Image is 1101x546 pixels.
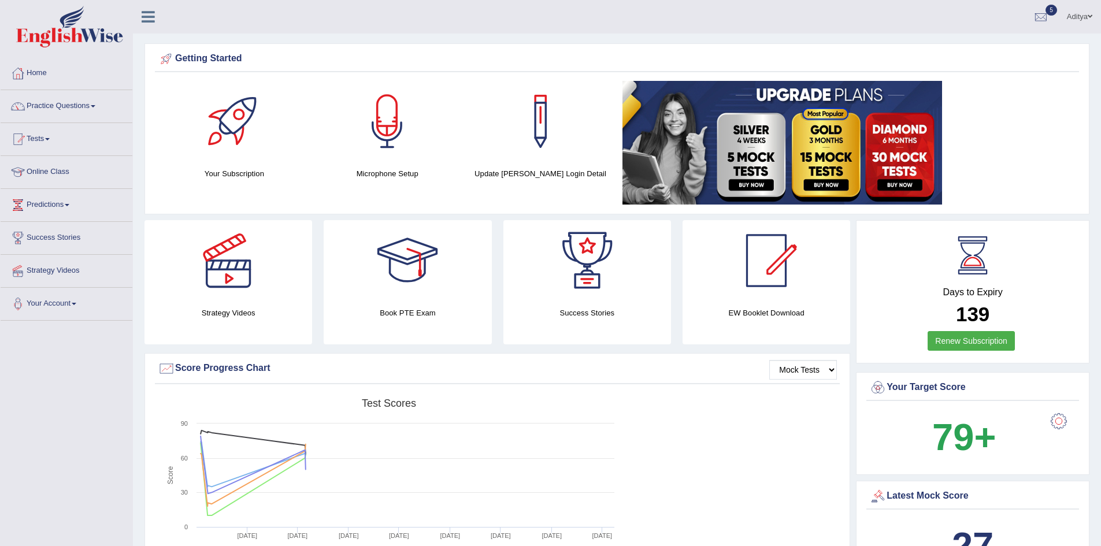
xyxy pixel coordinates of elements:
[287,532,307,539] tspan: [DATE]
[181,455,188,462] text: 60
[491,532,511,539] tspan: [DATE]
[440,532,460,539] tspan: [DATE]
[1,57,132,86] a: Home
[542,532,562,539] tspan: [DATE]
[869,379,1076,396] div: Your Target Score
[956,303,989,325] b: 139
[389,532,409,539] tspan: [DATE]
[317,168,458,180] h4: Microphone Setup
[1,156,132,185] a: Online Class
[1,288,132,317] a: Your Account
[158,50,1076,68] div: Getting Started
[362,398,416,409] tspan: Test scores
[1,222,132,251] a: Success Stories
[324,307,491,319] h4: Book PTE Exam
[592,532,612,539] tspan: [DATE]
[181,420,188,427] text: 90
[181,489,188,496] text: 30
[158,360,837,377] div: Score Progress Chart
[339,532,359,539] tspan: [DATE]
[470,168,611,180] h4: Update [PERSON_NAME] Login Detail
[184,523,188,530] text: 0
[1,189,132,218] a: Predictions
[166,466,175,485] tspan: Score
[683,307,850,319] h4: EW Booklet Download
[164,168,305,180] h4: Your Subscription
[928,331,1015,351] a: Renew Subscription
[622,81,942,205] img: small5.jpg
[869,287,1076,298] h4: Days to Expiry
[237,532,257,539] tspan: [DATE]
[869,488,1076,505] div: Latest Mock Score
[1046,5,1057,16] span: 5
[503,307,671,319] h4: Success Stories
[1,255,132,284] a: Strategy Videos
[144,307,312,319] h4: Strategy Videos
[1,123,132,152] a: Tests
[1,90,132,119] a: Practice Questions
[932,416,996,458] b: 79+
